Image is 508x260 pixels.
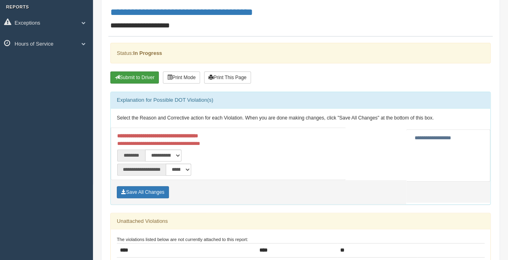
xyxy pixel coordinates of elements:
[110,71,159,84] button: Submit To Driver
[133,50,162,56] strong: In Progress
[111,213,490,229] div: Unattached Violations
[117,237,248,242] small: The violations listed below are not currently attached to this report:
[111,109,490,128] div: Select the Reason and Corrective action for each Violation. When you are done making changes, cli...
[111,92,490,108] div: Explanation for Possible DOT Violation(s)
[163,71,200,84] button: Print Mode
[204,71,251,84] button: Print This Page
[117,186,169,198] button: Save
[110,43,491,63] div: Status:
